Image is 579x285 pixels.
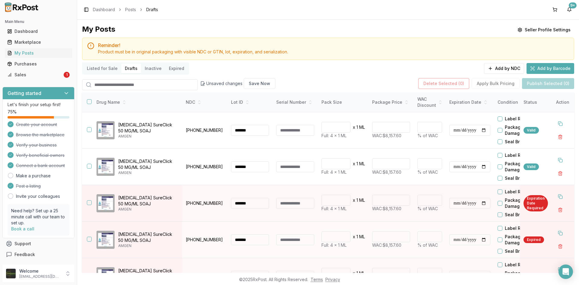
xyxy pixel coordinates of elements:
[118,243,177,248] p: AMGEN
[524,195,548,211] div: Expiration Date Required
[96,158,115,176] img: Enbrel SureClick 50 MG/ML SOAJ
[5,26,72,37] a: Dashboard
[505,152,535,158] label: Label Residue
[5,59,72,69] a: Purchases
[96,194,115,212] img: Enbrel SureClick 50 MG/ML SOAJ
[551,93,574,112] th: Action
[118,231,177,243] p: [MEDICAL_DATA] SureClick 50 MG/ML SOAJ
[372,169,401,175] span: WAC: $8,157.60
[5,19,72,24] h2: Main Menu
[165,64,188,73] button: Expired
[356,161,358,167] p: 1
[555,131,566,142] button: Delete
[372,206,401,211] span: WAC: $8,157.60
[520,93,552,112] th: Status
[7,61,70,67] div: Purchases
[186,164,224,170] p: [PHONE_NUMBER]
[2,37,74,47] button: Marketplace
[372,99,410,105] div: Package Price
[5,69,72,80] a: Sales1
[555,204,566,215] button: Delete
[356,197,358,203] p: 1
[359,161,365,167] p: ML
[118,268,177,280] p: [MEDICAL_DATA] SureClick 50 MG/ML SOAJ
[244,78,275,89] button: Save Now
[417,133,438,138] span: % of WAC
[121,64,141,73] button: Drafts
[524,163,539,170] div: Valid
[524,127,539,134] div: Valid
[2,48,74,58] button: My Posts
[353,270,355,276] p: x
[11,208,66,226] p: Need help? Set up a 25 minute call with our team to set up.
[505,124,539,136] label: Package Damaged
[569,2,577,8] div: 9+
[372,242,401,248] span: WAC: $8,157.60
[118,158,177,170] p: [MEDICAL_DATA] SureClick 50 MG/ML SOAJ
[353,197,355,203] p: x
[16,142,57,148] span: Verify your business
[186,127,224,133] p: [PHONE_NUMBER]
[417,96,442,108] div: WAC Discount
[186,237,224,243] p: [PHONE_NUMBER]
[16,152,65,158] span: Verify beneficial owners
[200,78,275,89] div: Unsaved changes
[555,191,566,202] button: Duplicate
[417,206,438,211] span: % of WAC
[19,274,61,279] p: [EMAIL_ADDRESS][DOMAIN_NAME]
[505,270,539,282] label: Package Damaged
[16,132,65,138] span: Browse the marketplace
[359,270,365,276] p: ML
[527,63,574,74] button: Add by Barcode
[83,64,121,73] button: Listed for Sale
[2,249,74,260] button: Feedback
[2,238,74,249] button: Support
[505,116,535,122] label: Label Residue
[359,197,365,203] p: ML
[555,228,566,239] button: Duplicate
[96,121,115,139] img: Enbrel SureClick 50 MG/ML SOAJ
[505,212,530,218] label: Seal Broken
[8,102,69,108] p: Let's finish your setup first!
[505,189,535,195] label: Label Residue
[311,277,323,282] a: Terms
[505,197,539,209] label: Package Damaged
[555,168,566,179] button: Delete
[19,268,61,274] p: Welcome
[16,193,60,199] a: Invite your colleagues
[7,39,70,45] div: Marketplace
[146,7,158,13] span: Drafts
[555,241,566,252] button: Delete
[449,99,490,105] div: Expiration Date
[118,134,177,139] p: AMGEN
[98,49,569,55] div: Product must be in original packaging with visible NDC or GTIN, lot, expiration, and serialization.
[555,264,566,275] button: Duplicate
[555,118,566,129] button: Duplicate
[7,72,62,78] div: Sales
[321,169,346,175] span: Full: 4 x 1 ML
[321,206,346,211] span: Full: 4 x 1 ML
[353,161,355,167] p: x
[505,161,539,173] label: Package Damaged
[118,207,177,212] p: AMGEN
[372,133,401,138] span: WAC: $8,157.60
[325,277,340,282] a: Privacy
[505,248,530,254] label: Seal Broken
[321,242,346,248] span: Full: 4 x 1 ML
[186,200,224,206] p: [PHONE_NUMBER]
[64,72,70,78] div: 1
[16,183,41,189] span: Post a listing
[356,270,358,276] p: 1
[98,43,569,48] h5: Reminder!
[7,50,70,56] div: My Posts
[7,28,70,34] div: Dashboard
[141,64,165,73] button: Inactive
[505,262,535,268] label: Label Residue
[2,27,74,36] button: Dashboard
[118,195,177,207] p: [MEDICAL_DATA] SureClick 50 MG/ML SOAJ
[524,236,544,243] div: Expired
[118,170,177,175] p: AMGEN
[353,234,355,240] p: x
[356,124,358,130] p: 1
[82,24,115,35] div: My Posts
